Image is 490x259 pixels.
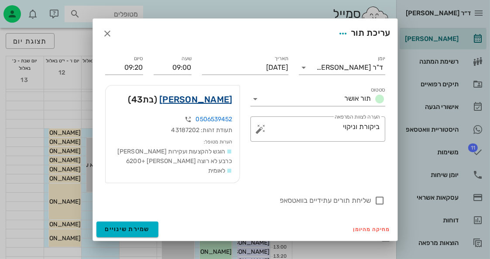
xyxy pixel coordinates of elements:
[131,94,143,105] span: 43
[196,115,233,123] a: 0506539452
[350,223,394,235] button: מחיקה מהיומן
[113,126,233,135] div: תעודת זהות: 43187202
[274,55,288,62] label: תאריך
[159,92,232,106] a: [PERSON_NAME]
[334,114,380,120] label: הערה לצוות המרפאה
[105,225,150,233] span: שמירת שינויים
[182,55,192,62] label: שעה
[345,94,371,102] span: תור אושר
[105,196,371,205] label: שליחת תורים עתידיים בוואטסאפ
[250,92,385,106] div: סטטוסתור אושר
[353,226,391,232] span: מחיקה מהיומן
[335,26,390,41] div: עריכת תור
[204,139,232,145] small: הערות מטופל:
[96,222,159,237] button: שמירת שינויים
[134,55,143,62] label: סיום
[299,61,385,75] div: יומןד"ר [PERSON_NAME]
[128,92,158,106] span: (בת )
[317,64,384,72] div: ד"ר [PERSON_NAME]
[378,55,385,62] label: יומן
[208,167,226,174] span: לאומית
[116,148,233,165] span: הוגש להקצעות ועקירות [PERSON_NAME] כרבע לא רוצה [PERSON_NAME] +6200
[371,87,385,93] label: סטטוס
